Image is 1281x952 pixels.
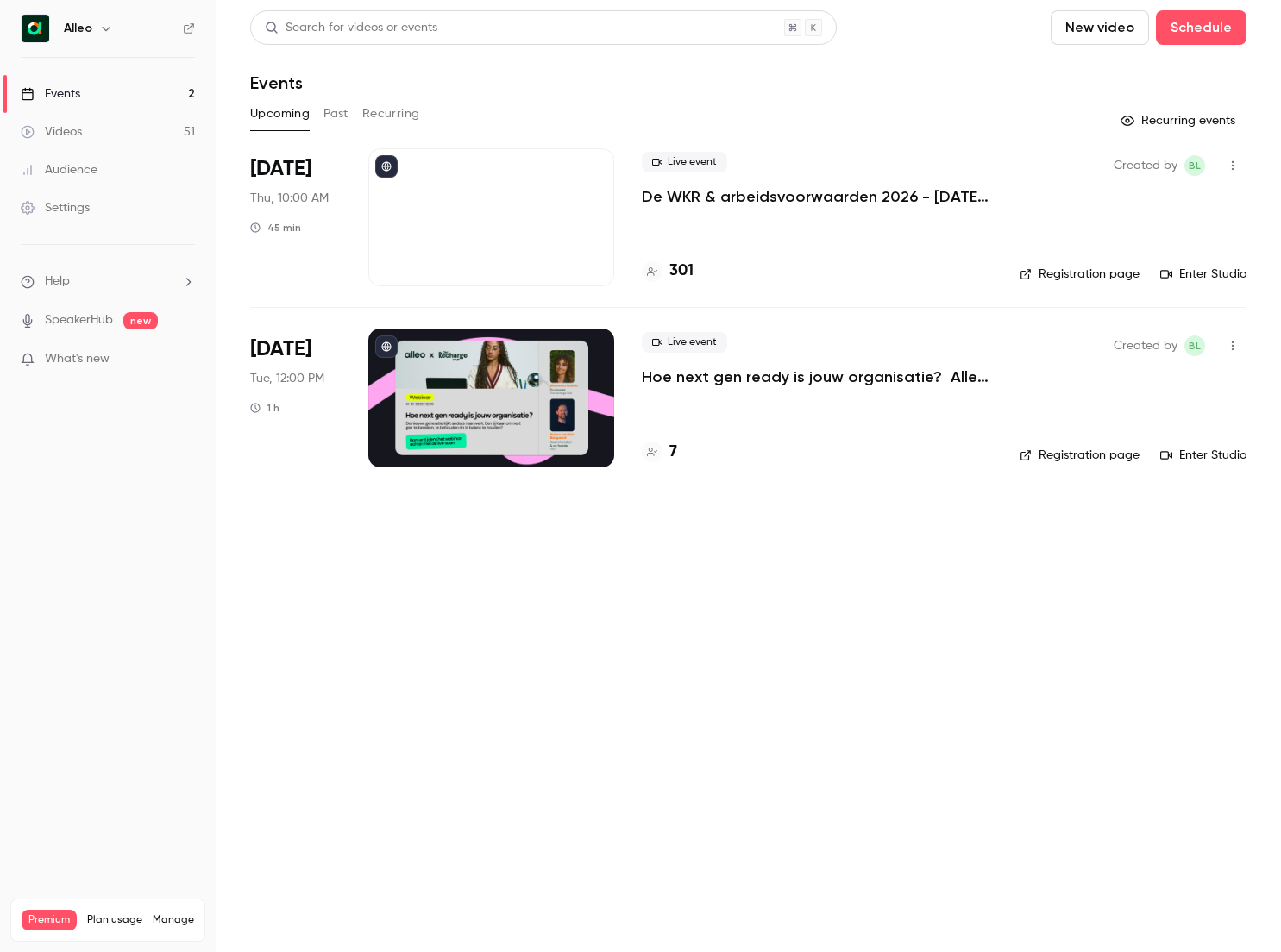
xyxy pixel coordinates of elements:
[1114,155,1177,176] span: Created by
[45,272,70,291] span: Help
[250,335,311,363] span: [DATE]
[265,19,437,37] div: Search for videos or events
[250,221,301,235] div: 45 min
[1020,447,1140,464] a: Registration page
[174,352,195,367] iframe: Noticeable Trigger
[22,910,77,930] span: Premium
[250,148,341,286] div: Sep 18 Thu, 10:00 AM (Europe/Amsterdam)
[1114,335,1177,356] span: Created by
[1020,266,1140,283] a: Registration page
[1184,155,1205,176] span: Bernice Lohr
[669,441,677,464] h4: 7
[22,15,49,42] img: Alleo
[87,913,142,927] span: Plan usage
[250,100,310,128] button: Upcoming
[642,441,677,464] a: 7
[250,401,279,415] div: 1 h
[21,199,90,216] div: Settings
[362,100,420,128] button: Recurring
[669,260,694,283] h4: 301
[45,350,110,368] span: What's new
[642,366,992,387] a: Hoe next gen ready is jouw organisatie? Alleo x The Recharge Club
[1160,447,1246,464] a: Enter Studio
[21,272,195,291] li: help-dropdown-opener
[642,186,992,207] a: De WKR & arbeidsvoorwaarden 2026 - [DATE] editie
[1156,10,1246,45] button: Schedule
[250,72,303,93] h1: Events
[153,913,194,927] a: Manage
[1189,155,1201,176] span: BL
[21,161,97,178] div: Audience
[1113,107,1246,135] button: Recurring events
[323,100,349,128] button: Past
[45,311,113,329] a: SpeakerHub
[250,370,324,387] span: Tue, 12:00 PM
[21,85,80,103] div: Events
[1184,335,1205,356] span: Bernice Lohr
[250,329,341,467] div: Oct 14 Tue, 12:00 PM (Europe/Amsterdam)
[1051,10,1149,45] button: New video
[642,332,727,353] span: Live event
[250,190,329,207] span: Thu, 10:00 AM
[1189,335,1201,356] span: BL
[642,260,694,283] a: 301
[250,155,311,183] span: [DATE]
[1160,266,1246,283] a: Enter Studio
[123,312,158,329] span: new
[64,20,92,37] h6: Alleo
[642,152,727,172] span: Live event
[21,123,82,141] div: Videos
